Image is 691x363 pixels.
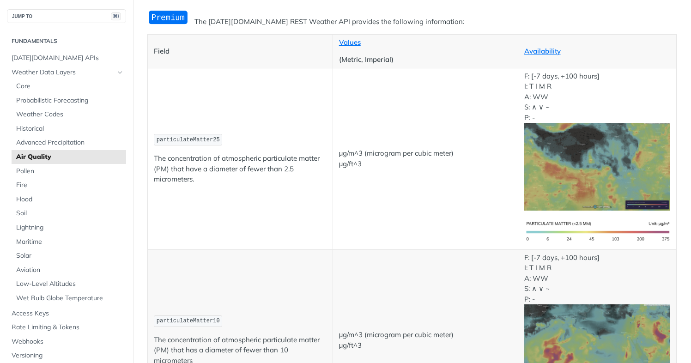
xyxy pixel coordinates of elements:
[12,351,124,360] span: Versioning
[7,9,126,23] button: JUMP TO⌘/
[12,94,126,108] a: Probabilistic Forecasting
[524,47,561,55] a: Availability
[12,235,126,249] a: Maritime
[12,164,126,178] a: Pollen
[339,330,512,351] p: μg/m^3 (microgram per cubic meter) μg/ft^3
[339,54,512,65] p: (Metric, Imperial)
[16,124,124,133] span: Historical
[111,12,121,20] span: ⌘/
[524,71,671,211] p: F: [-7 days, +100 hours] I: T I M R A: WW S: ∧ ∨ ~ P: -
[12,206,126,220] a: Soil
[16,251,124,260] span: Solar
[12,79,126,93] a: Core
[524,343,671,352] span: Expand image
[16,96,124,105] span: Probabilistic Forecasting
[16,82,124,91] span: Core
[524,123,671,211] img: pm25
[7,37,126,45] h2: Fundamentals
[16,209,124,218] span: Soil
[12,122,126,136] a: Historical
[7,307,126,321] a: Access Keys
[12,178,126,192] a: Fire
[12,277,126,291] a: Low-Level Altitudes
[12,68,114,77] span: Weather Data Layers
[16,223,124,232] span: Lightning
[339,148,512,169] p: μg/m^3 (microgram per cubic meter) μg/ft^3
[12,309,124,318] span: Access Keys
[16,279,124,289] span: Low-Level Altitudes
[12,263,126,277] a: Aviation
[7,66,126,79] a: Weather Data LayersHide subpages for Weather Data Layers
[12,136,126,150] a: Advanced Precipitation
[524,162,671,170] span: Expand image
[16,294,124,303] span: Wet Bulb Globe Temperature
[12,221,126,235] a: Lightning
[12,323,124,332] span: Rate Limiting & Tokens
[12,337,124,346] span: Webhooks
[116,69,124,76] button: Hide subpages for Weather Data Layers
[7,321,126,334] a: Rate Limiting & Tokens
[339,38,361,47] a: Values
[16,237,124,247] span: Maritime
[154,153,327,185] p: The concentration of atmospheric particulate matter (PM) that have a diameter of fewer than 2.5 m...
[16,195,124,204] span: Flood
[524,218,671,246] img: pm25
[16,181,124,190] span: Fire
[12,291,126,305] a: Wet Bulb Globe Temperature
[12,150,126,164] a: Air Quality
[16,152,124,162] span: Air Quality
[12,249,126,263] a: Solar
[16,110,124,119] span: Weather Codes
[12,54,124,63] span: [DATE][DOMAIN_NAME] APIs
[16,138,124,147] span: Advanced Precipitation
[524,227,671,236] span: Expand image
[157,137,220,143] span: particulateMatter25
[147,17,677,27] p: The [DATE][DOMAIN_NAME] REST Weather API provides the following information:
[157,318,220,324] span: particulateMatter10
[154,46,327,57] p: Field
[12,193,126,206] a: Flood
[12,108,126,121] a: Weather Codes
[7,335,126,349] a: Webhooks
[16,266,124,275] span: Aviation
[16,167,124,176] span: Pollen
[7,349,126,363] a: Versioning
[7,51,126,65] a: [DATE][DOMAIN_NAME] APIs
